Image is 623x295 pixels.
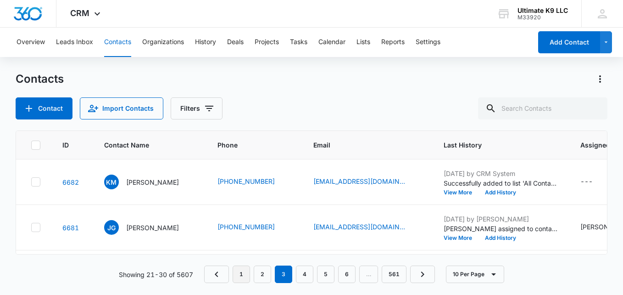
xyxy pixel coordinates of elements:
p: [PERSON_NAME] [126,223,179,233]
div: Email - jdg040@gmail.com - Select to Edit Field [313,222,422,233]
span: Email [313,140,408,150]
em: 3 [275,266,292,283]
a: Page 2 [254,266,271,283]
a: Navigate to contact details page for Jermont Graves [62,224,79,232]
a: [EMAIL_ADDRESS][DOMAIN_NAME] [313,222,405,232]
button: Settings [416,28,440,57]
h1: Contacts [16,72,64,86]
span: Contact Name [104,140,182,150]
p: Successfully added to list 'All Contacts'. [444,178,558,188]
span: CRM [70,8,89,18]
button: Add Contact [538,31,600,53]
span: Last History [444,140,545,150]
a: Previous Page [204,266,229,283]
p: [DATE] by CRM System [444,169,558,178]
a: Navigate to contact details page for Kathy Mendoza [62,178,79,186]
div: Assigned To - - Select to Edit Field [580,176,609,187]
p: Showing 21-30 of 5607 [119,270,193,279]
a: [PHONE_NUMBER] [217,222,275,232]
button: Projects [255,28,279,57]
button: Deals [227,28,244,57]
button: Contacts [104,28,131,57]
button: History [195,28,216,57]
button: Organizations [142,28,184,57]
div: account id [517,14,568,21]
p: [DATE] by [PERSON_NAME] [444,214,558,224]
button: 10 Per Page [446,266,504,283]
a: [PHONE_NUMBER] [217,176,275,186]
button: Calendar [318,28,345,57]
a: [EMAIL_ADDRESS][DOMAIN_NAME] [313,176,405,186]
button: Import Contacts [80,97,163,119]
button: Reports [381,28,405,57]
div: --- [580,176,593,187]
a: Page 1 [233,266,250,283]
div: Phone - (240) 300-4075 - Select to Edit Field [217,176,291,187]
button: Leads Inbox [56,28,93,57]
p: [PERSON_NAME] assigned to contact. [444,224,558,233]
button: View More [444,235,478,241]
button: Add History [478,190,523,195]
div: Email - klhmendoza@yahoo.com - Select to Edit Field [313,176,422,187]
div: Phone - (301) 385-2259 - Select to Edit Field [217,222,291,233]
button: Actions [593,72,607,86]
a: Page 6 [338,266,356,283]
span: Phone [217,140,278,150]
a: Page 561 [382,266,406,283]
button: Lists [356,28,370,57]
div: Contact Name - Jermont Graves - Select to Edit Field [104,220,195,235]
span: ID [62,140,69,150]
p: [PERSON_NAME] [126,177,179,187]
button: Overview [17,28,45,57]
nav: Pagination [204,266,435,283]
div: account name [517,7,568,14]
button: View More [444,190,478,195]
a: Next Page [410,266,435,283]
button: Add History [478,235,523,241]
button: Add Contact [16,97,72,119]
a: Page 5 [317,266,334,283]
button: Tasks [290,28,307,57]
span: KM [104,175,119,189]
input: Search Contacts [478,97,607,119]
a: Page 4 [296,266,313,283]
div: Contact Name - Kathy Mendoza - Select to Edit Field [104,175,195,189]
button: Filters [171,97,222,119]
span: JG [104,220,119,235]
